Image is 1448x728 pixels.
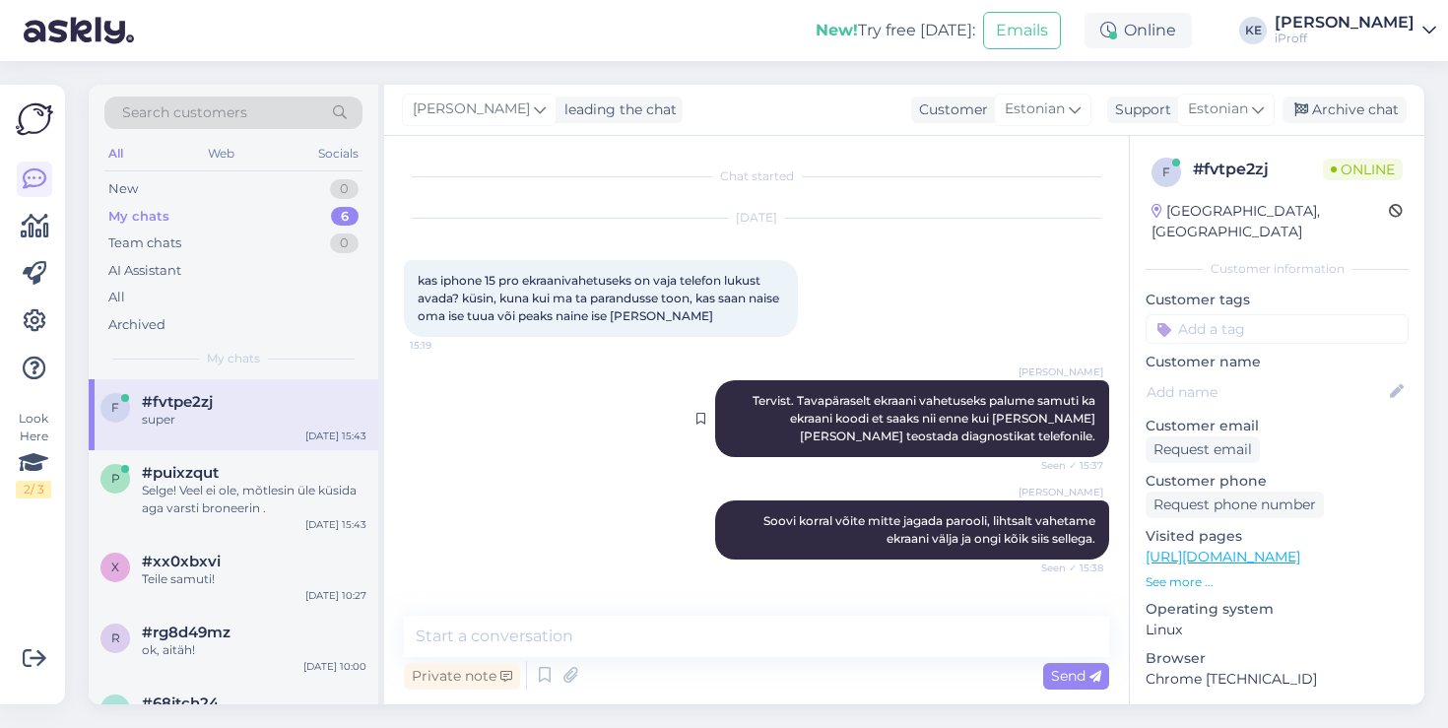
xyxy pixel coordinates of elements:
a: [URL][DOMAIN_NAME] [1146,548,1300,565]
span: Tervist. Tavapäraselt ekraani vahetuseks palume samuti ka ekraani koodi et saaks nii enne kui [PE... [753,393,1098,443]
span: 6 [112,701,119,716]
p: See more ... [1146,573,1409,591]
span: f [111,400,119,415]
span: My chats [207,350,260,367]
div: iProff [1275,31,1415,46]
span: #xx0xbxvi [142,553,221,570]
p: Customer tags [1146,290,1409,310]
span: [PERSON_NAME] [1019,364,1103,379]
span: #fvtpe2zj [142,393,213,411]
p: Chrome [TECHNICAL_ID] [1146,669,1409,690]
div: Web [204,141,238,166]
span: [PERSON_NAME] [1019,485,1103,499]
span: [PERSON_NAME] [413,99,530,120]
div: ok, aitäh! [142,641,366,659]
div: 0 [330,233,359,253]
div: Teile samuti! [142,570,366,588]
div: Support [1107,99,1171,120]
span: Estonian [1188,99,1248,120]
span: #68jtch24 [142,695,219,712]
div: Look Here [16,410,51,498]
a: [PERSON_NAME]iProff [1275,15,1436,46]
div: KE [1239,17,1267,44]
span: Search customers [122,102,247,123]
span: r [111,630,120,645]
div: Archive chat [1283,97,1407,123]
div: leading the chat [557,99,677,120]
span: x [111,560,119,574]
span: kas iphone 15 pro ekraanivahetuseks on vaja telefon lukust avada? küsin, kuna kui ma ta paranduss... [418,273,782,323]
div: Request phone number [1146,492,1324,518]
span: f [1162,165,1170,179]
p: Browser [1146,648,1409,669]
div: All [104,141,127,166]
div: New [108,179,138,199]
div: My chats [108,207,169,227]
div: Socials [314,141,362,166]
div: Selge! Veel ei ole, mõtlesin üle küsida aga varsti broneerin . [142,482,366,517]
p: Linux [1146,620,1409,640]
p: Customer name [1146,352,1409,372]
div: [PERSON_NAME] [1275,15,1415,31]
div: Customer [911,99,988,120]
p: Customer email [1146,416,1409,436]
div: super [142,411,366,429]
span: Seen ✓ 15:37 [1029,458,1103,473]
button: Emails [983,12,1061,49]
span: Seen ✓ 15:38 [1029,561,1103,575]
span: Soovi korral võite mitte jagada parooli, lihtsalt vahetame ekraani välja ja ongi kõik siis sellega. [763,513,1098,546]
div: [DATE] 10:27 [305,588,366,603]
div: Try free [DATE]: [816,19,975,42]
span: Online [1323,159,1403,180]
div: [DATE] 15:43 [305,429,366,443]
p: Operating system [1146,599,1409,620]
span: Send [1051,667,1101,685]
div: [DATE] 15:43 [305,517,366,532]
div: Private note [404,663,520,690]
div: 0 [330,179,359,199]
div: AI Assistant [108,261,181,281]
img: Askly Logo [16,100,53,138]
p: Customer phone [1146,471,1409,492]
span: #puixzqut [142,464,219,482]
span: Estonian [1005,99,1065,120]
span: p [111,471,120,486]
span: 15:19 [410,338,484,353]
input: Add name [1147,381,1386,403]
div: [DATE] [404,209,1109,227]
div: Archived [108,315,165,335]
div: 2 / 3 [16,481,51,498]
div: [GEOGRAPHIC_DATA], [GEOGRAPHIC_DATA] [1152,201,1389,242]
b: New! [816,21,858,39]
span: #rg8d49mz [142,624,230,641]
div: Chat started [404,167,1109,185]
input: Add a tag [1146,314,1409,344]
div: 6 [331,207,359,227]
div: Request email [1146,436,1260,463]
p: Visited pages [1146,526,1409,547]
div: All [108,288,125,307]
div: Customer information [1146,260,1409,278]
div: [DATE] 10:00 [303,659,366,674]
div: # fvtpe2zj [1193,158,1323,181]
div: Online [1085,13,1192,48]
div: Team chats [108,233,181,253]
